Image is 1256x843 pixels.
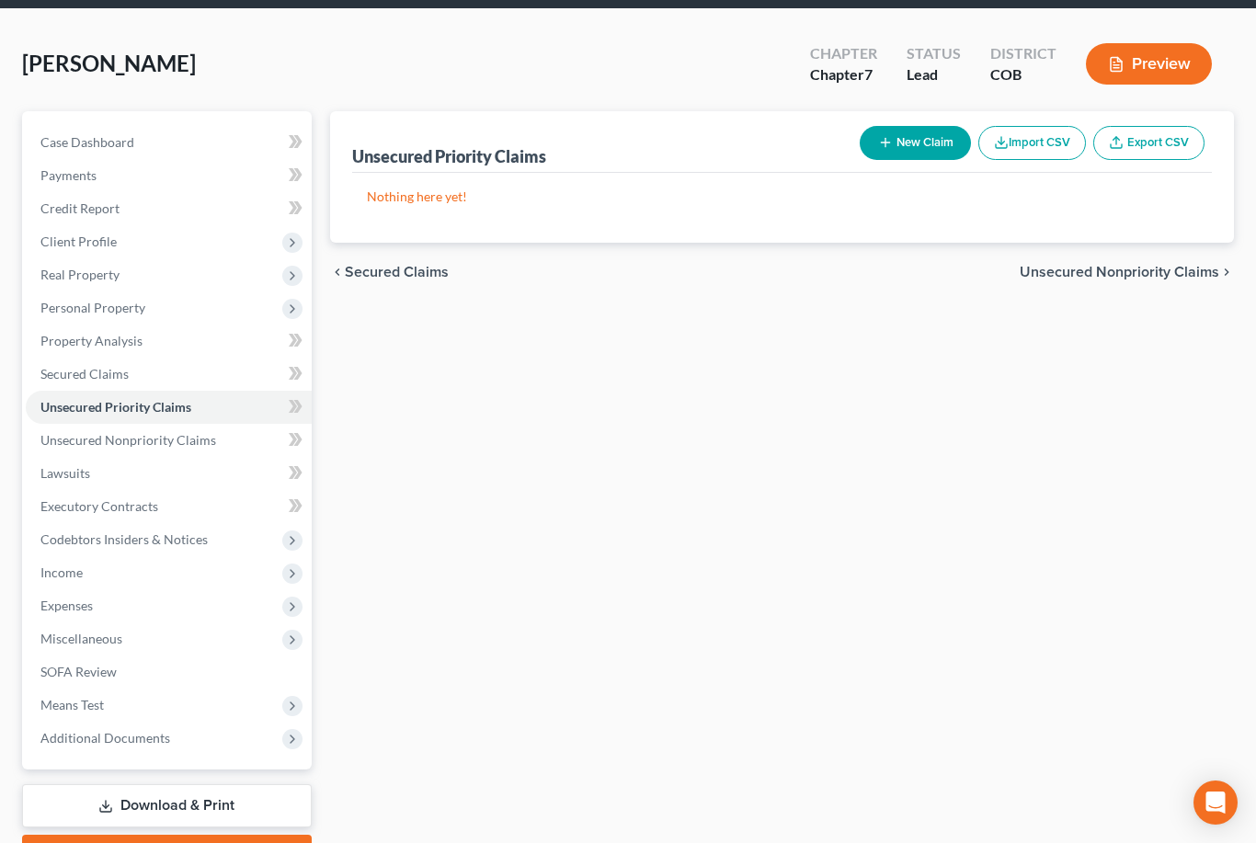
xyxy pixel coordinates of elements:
[860,126,971,160] button: New Claim
[40,631,122,646] span: Miscellaneous
[345,265,449,279] span: Secured Claims
[40,498,158,514] span: Executory Contracts
[40,697,104,712] span: Means Test
[40,399,191,415] span: Unsecured Priority Claims
[26,424,312,457] a: Unsecured Nonpriority Claims
[26,490,312,523] a: Executory Contracts
[26,358,312,391] a: Secured Claims
[40,564,83,580] span: Income
[40,366,129,382] span: Secured Claims
[40,333,143,348] span: Property Analysis
[40,234,117,249] span: Client Profile
[1219,265,1234,279] i: chevron_right
[40,167,97,183] span: Payments
[1093,126,1205,160] a: Export CSV
[26,655,312,689] a: SOFA Review
[330,265,345,279] i: chevron_left
[22,50,196,76] span: [PERSON_NAME]
[40,664,117,679] span: SOFA Review
[40,267,120,282] span: Real Property
[40,465,90,481] span: Lawsuits
[1020,265,1219,279] span: Unsecured Nonpriority Claims
[40,531,208,547] span: Codebtors Insiders & Notices
[907,43,961,64] div: Status
[26,126,312,159] a: Case Dashboard
[810,43,877,64] div: Chapter
[1086,43,1212,85] button: Preview
[1193,780,1238,825] div: Open Intercom Messenger
[990,64,1056,85] div: COB
[40,200,120,216] span: Credit Report
[352,145,546,167] div: Unsecured Priority Claims
[1020,265,1234,279] button: Unsecured Nonpriority Claims chevron_right
[40,300,145,315] span: Personal Property
[26,159,312,192] a: Payments
[330,265,449,279] button: chevron_left Secured Claims
[40,134,134,150] span: Case Dashboard
[40,730,170,746] span: Additional Documents
[26,457,312,490] a: Lawsuits
[990,43,1056,64] div: District
[22,784,312,827] a: Download & Print
[26,325,312,358] a: Property Analysis
[978,126,1086,160] button: Import CSV
[810,64,877,85] div: Chapter
[367,188,1198,206] p: Nothing here yet!
[40,598,93,613] span: Expenses
[26,192,312,225] a: Credit Report
[864,65,873,83] span: 7
[26,391,312,424] a: Unsecured Priority Claims
[907,64,961,85] div: Lead
[40,432,216,448] span: Unsecured Nonpriority Claims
